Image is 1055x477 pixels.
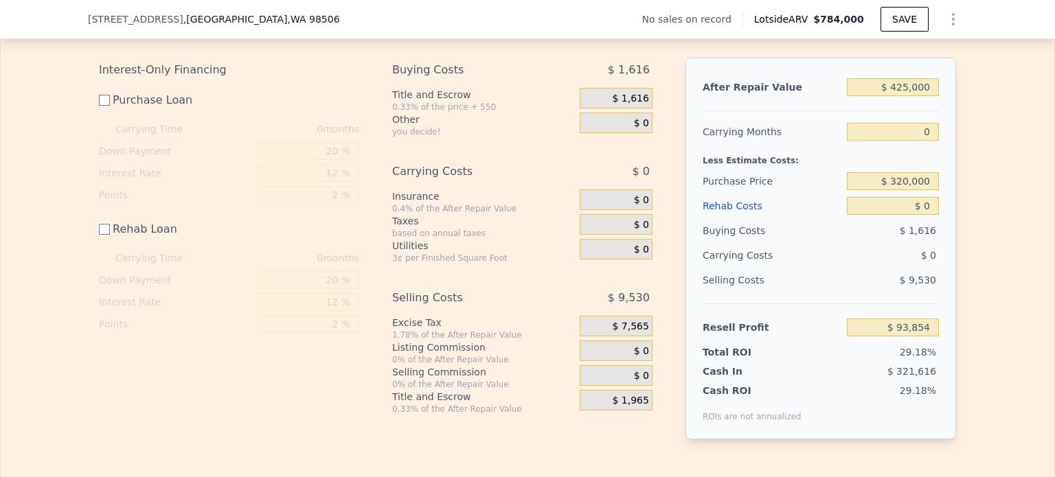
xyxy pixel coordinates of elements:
span: $ 1,616 [900,225,936,236]
button: Show Options [940,5,967,33]
span: $ 1,616 [612,93,648,105]
span: $ 321,616 [887,366,936,377]
div: Carrying Time [115,247,205,269]
div: 0.33% of the price + 550 [392,102,574,113]
div: Interest-Only Financing [99,58,359,82]
span: $ 0 [634,194,649,207]
label: Rehab Loan [99,217,252,242]
div: Rehab Costs [703,194,841,218]
span: Lotside ARV [754,12,813,26]
div: Points [99,313,252,335]
span: $ 1,965 [612,395,648,407]
div: After Repair Value [703,75,841,100]
div: Selling Costs [703,268,841,292]
button: SAVE [881,7,929,32]
span: [STREET_ADDRESS] [88,12,183,26]
div: 0.33% of the After Repair Value [392,404,574,415]
div: Total ROI [703,345,789,359]
div: Cash In [703,364,789,378]
span: $ 1,616 [608,58,650,82]
div: Buying Costs [392,58,545,82]
div: Cash ROI [703,384,802,397]
div: 0.4% of the After Repair Value [392,203,574,214]
div: based on annual taxes [392,228,574,239]
span: $ 0 [634,219,649,231]
div: Less Estimate Costs: [703,144,939,169]
div: 0% of the After Repair Value [392,354,574,365]
input: Rehab Loan [99,224,110,235]
span: $ 0 [634,345,649,358]
div: Listing Commission [392,340,574,354]
span: 29.18% [900,385,936,396]
div: Resell Profit [703,315,841,340]
span: $784,000 [813,14,864,25]
div: Down Payment [99,269,252,291]
span: $ 7,565 [612,321,648,333]
div: Buying Costs [703,218,841,243]
span: $ 0 [634,244,649,256]
div: Selling Commission [392,365,574,379]
div: Utilities [392,239,574,253]
div: Title and Escrow [392,390,574,404]
div: you decide! [392,126,574,137]
div: 3¢ per Finished Square Foot [392,253,574,264]
span: $ 0 [634,370,649,382]
div: Excise Tax [392,316,574,329]
div: Other [392,113,574,126]
div: 1.78% of the After Repair Value [392,329,574,340]
div: ROIs are not annualized [703,397,802,422]
div: Carrying Costs [703,243,789,268]
span: $ 9,530 [900,275,936,286]
span: $ 0 [632,159,649,184]
div: Title and Escrow [392,88,574,102]
span: 29.18% [900,347,936,358]
div: Taxes [392,214,574,228]
div: 0 months [210,247,359,269]
div: Interest Rate [99,162,252,184]
div: Points [99,184,252,206]
span: $ 9,530 [608,286,650,310]
div: Carrying Time [115,118,205,140]
div: Interest Rate [99,291,252,313]
div: No sales on record [642,12,742,26]
div: Purchase Price [703,169,841,194]
div: Insurance [392,189,574,203]
div: Selling Costs [392,286,545,310]
div: 0% of the After Repair Value [392,379,574,390]
span: $ 0 [921,250,936,261]
div: 0 months [210,118,359,140]
label: Purchase Loan [99,88,252,113]
div: Carrying Months [703,119,841,144]
div: Down Payment [99,140,252,162]
span: $ 0 [634,117,649,130]
span: , WA 98506 [287,14,339,25]
div: Carrying Costs [392,159,545,184]
span: , [GEOGRAPHIC_DATA] [183,12,340,26]
input: Purchase Loan [99,95,110,106]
